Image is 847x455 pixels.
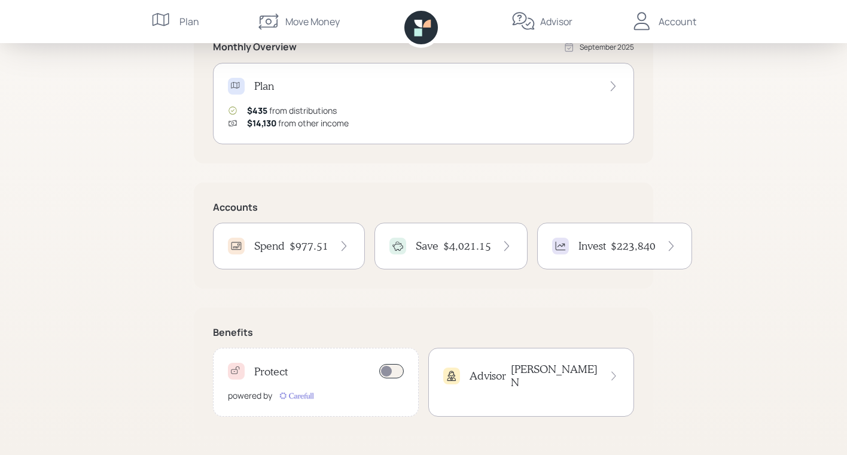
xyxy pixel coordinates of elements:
[580,42,634,53] div: September 2025
[254,80,274,93] h4: Plan
[254,365,288,378] h4: Protect
[290,239,328,253] h4: $977.51
[247,117,276,129] span: $14,130
[254,239,285,253] h4: Spend
[213,327,634,338] h5: Benefits
[470,369,506,383] h4: Advisor
[659,14,696,29] div: Account
[247,105,267,116] span: $435
[540,14,572,29] div: Advisor
[247,117,349,129] div: from other income
[213,41,297,53] h5: Monthly Overview
[228,389,272,402] div: powered by
[611,239,656,253] h4: $223,840
[179,14,199,29] div: Plan
[511,363,599,389] h4: [PERSON_NAME] N
[443,239,491,253] h4: $4,021.15
[285,14,340,29] div: Move Money
[416,239,438,253] h4: Save
[578,239,606,253] h4: Invest
[277,390,315,402] img: carefull-M2HCGCDH.digested.png
[247,104,337,117] div: from distributions
[213,202,634,213] h5: Accounts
